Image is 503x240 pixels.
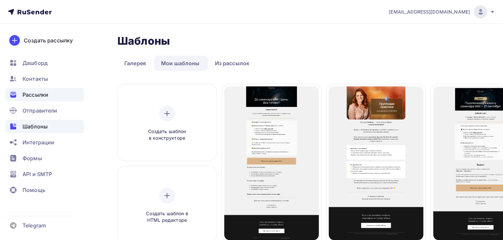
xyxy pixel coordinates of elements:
[5,104,84,117] a: Отправители
[22,91,48,99] span: Рассылки
[22,107,58,115] span: Отправители
[389,9,470,15] span: [EMAIL_ADDRESS][DOMAIN_NAME]
[5,56,84,70] a: Дашборд
[5,72,84,85] a: Контакты
[22,170,52,178] span: API и SMTP
[22,75,48,83] span: Контакты
[5,120,84,133] a: Шаблоны
[22,186,45,194] span: Помощь
[208,56,257,71] a: Из рассылок
[5,88,84,101] a: Рассылки
[22,138,54,146] span: Интеграции
[22,154,42,162] span: Формы
[5,152,84,165] a: Формы
[22,122,48,130] span: Шаблоны
[154,56,207,71] a: Мои шаблоны
[136,210,198,224] span: Создать шаблон в HTML редакторе
[24,36,73,44] div: Создать рассылку
[117,34,170,48] h2: Шаблоны
[22,221,46,229] span: Telegram
[389,5,495,19] a: [EMAIL_ADDRESS][DOMAIN_NAME]
[117,56,153,71] a: Галерея
[136,128,198,142] span: Создать шаблон в конструкторе
[22,59,48,67] span: Дашборд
